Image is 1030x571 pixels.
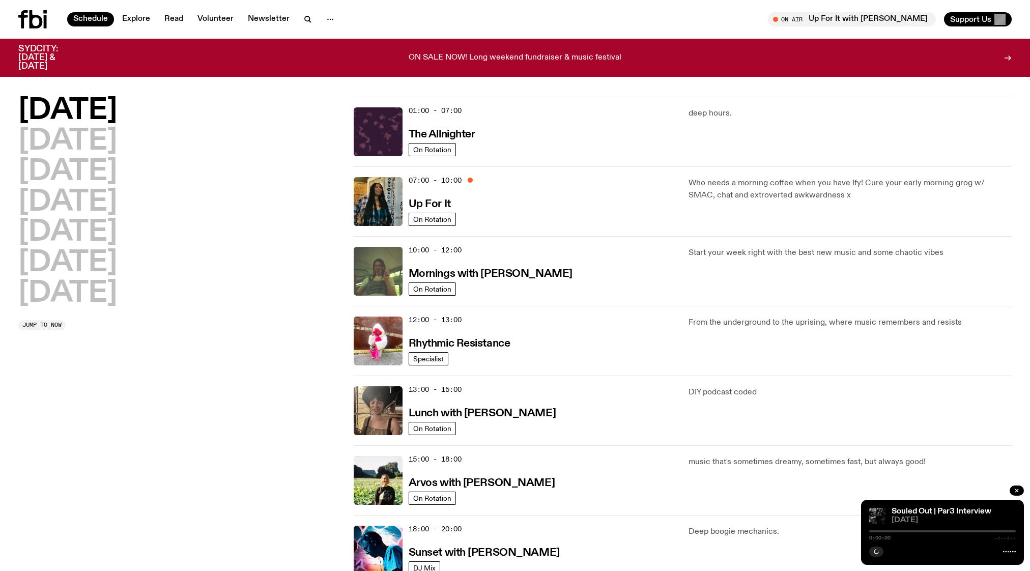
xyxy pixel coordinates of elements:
[409,408,556,419] h3: Lunch with [PERSON_NAME]
[409,336,510,349] a: Rhythmic Resistance
[409,548,560,558] h3: Sunset with [PERSON_NAME]
[409,338,510,349] h3: Rhythmic Resistance
[413,146,451,153] span: On Rotation
[18,158,117,186] button: [DATE]
[409,176,462,185] span: 07:00 - 10:00
[409,143,456,156] a: On Rotation
[409,269,573,279] h3: Mornings with [PERSON_NAME]
[869,535,891,540] span: 0:00:00
[409,213,456,226] a: On Rotation
[409,199,451,210] h3: Up For It
[409,478,555,489] h3: Arvos with [PERSON_NAME]
[944,12,1012,26] button: Support Us
[18,249,117,277] button: [DATE]
[409,127,475,140] a: The Allnighter
[689,177,1012,202] p: Who needs a morning coffee when you have Ify! Cure your early morning grog w/ SMAC, chat and extr...
[413,494,451,502] span: On Rotation
[242,12,296,26] a: Newsletter
[18,320,66,330] button: Jump to now
[18,127,117,156] button: [DATE]
[354,247,403,296] img: Jim Kretschmer in a really cute outfit with cute braids, standing on a train holding up a peace s...
[892,507,991,516] a: Souled Out | Par3 Interview
[892,517,1016,524] span: [DATE]
[413,215,451,223] span: On Rotation
[768,12,936,26] button: On AirUp For It with [PERSON_NAME]
[689,386,1012,398] p: DIY podcast coded
[18,188,117,217] button: [DATE]
[409,454,462,464] span: 15:00 - 18:00
[158,12,189,26] a: Read
[689,317,1012,329] p: From the underground to the uprising, where music remembers and resists
[409,106,462,116] span: 01:00 - 07:00
[409,245,462,255] span: 10:00 - 12:00
[413,424,451,432] span: On Rotation
[950,15,991,24] span: Support Us
[689,456,1012,468] p: music that's sometimes dreamy, sometimes fast, but always good!
[409,524,462,534] span: 18:00 - 20:00
[409,476,555,489] a: Arvos with [PERSON_NAME]
[191,12,240,26] a: Volunteer
[18,279,117,308] button: [DATE]
[354,177,403,226] img: Ify - a Brown Skin girl with black braided twists, looking up to the side with her tongue stickin...
[409,197,451,210] a: Up For It
[994,535,1016,540] span: -:--:--
[689,526,1012,538] p: Deep boogie mechanics.
[22,322,62,328] span: Jump to now
[409,352,448,365] a: Specialist
[689,107,1012,120] p: deep hours.
[354,456,403,505] img: Bri is smiling and wearing a black t-shirt. She is standing in front of a lush, green field. Ther...
[409,406,556,419] a: Lunch with [PERSON_NAME]
[409,385,462,394] span: 13:00 - 15:00
[354,317,403,365] img: Attu crouches on gravel in front of a brown wall. They are wearing a white fur coat with a hood, ...
[689,247,1012,259] p: Start your week right with the best new music and some chaotic vibes
[409,546,560,558] a: Sunset with [PERSON_NAME]
[18,45,83,71] h3: SYDCITY: [DATE] & [DATE]
[116,12,156,26] a: Explore
[18,218,117,247] button: [DATE]
[409,282,456,296] a: On Rotation
[409,53,621,63] p: ON SALE NOW! Long weekend fundraiser & music festival
[413,355,444,362] span: Specialist
[409,422,456,435] a: On Rotation
[409,267,573,279] a: Mornings with [PERSON_NAME]
[409,492,456,505] a: On Rotation
[409,129,475,140] h3: The Allnighter
[409,315,462,325] span: 12:00 - 13:00
[18,97,117,125] button: [DATE]
[67,12,114,26] a: Schedule
[413,285,451,293] span: On Rotation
